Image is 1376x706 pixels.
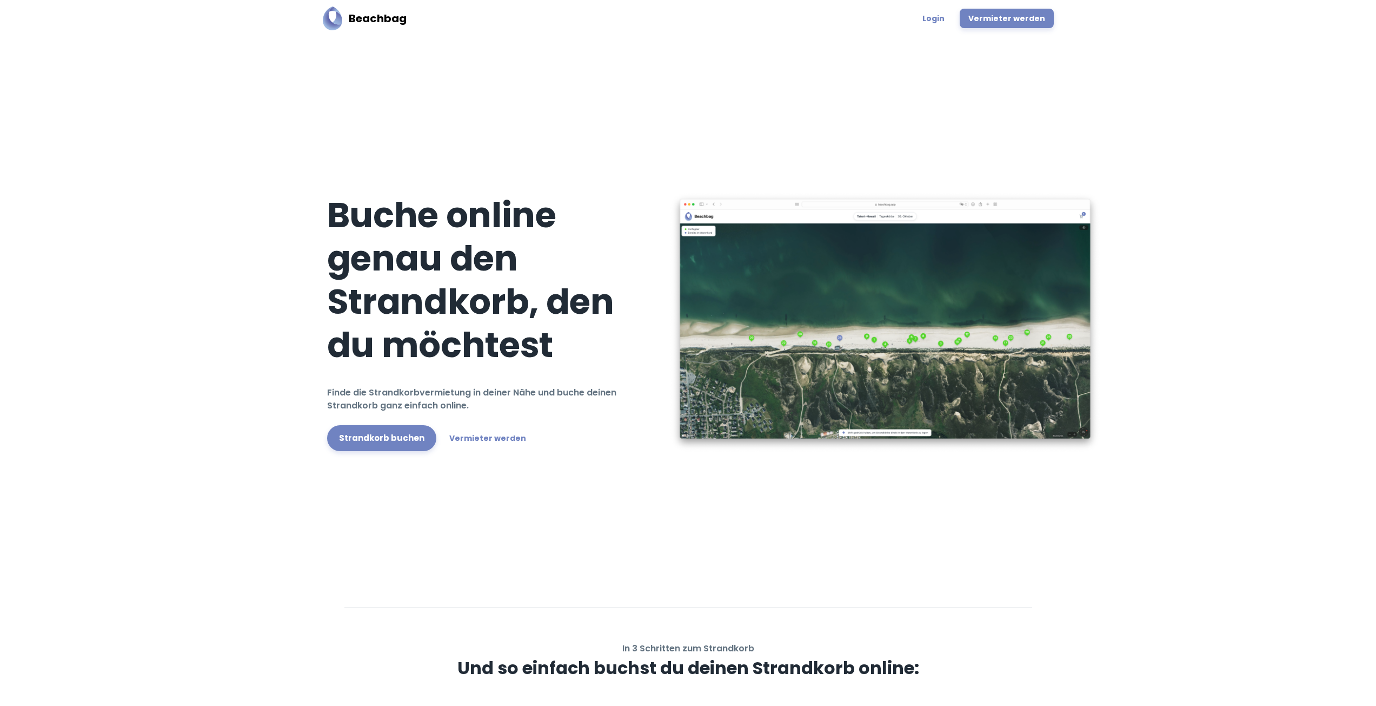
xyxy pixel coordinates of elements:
a: Vermieter werden [960,9,1054,28]
h3: Und so einfach buchst du deinen Strandkorb online: [327,655,1049,681]
a: Vermieter werden [445,428,533,448]
h1: Buche online genau den Strandkorb, den du möchtest [327,194,652,373]
h5: Beachbag [349,10,407,27]
h6: Finde die Strandkorbvermietung in deiner Nähe und buche deinen Strandkorb ganz einfach online. [327,386,624,412]
a: Strandkorb buchen [327,425,436,451]
h6: In 3 Schritten zum Strandkorb [327,642,1049,655]
img: Beachbag Map [669,192,1101,453]
a: BeachbagBeachbag [323,6,407,30]
a: Login [916,9,951,28]
img: Beachbag [323,6,342,30]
